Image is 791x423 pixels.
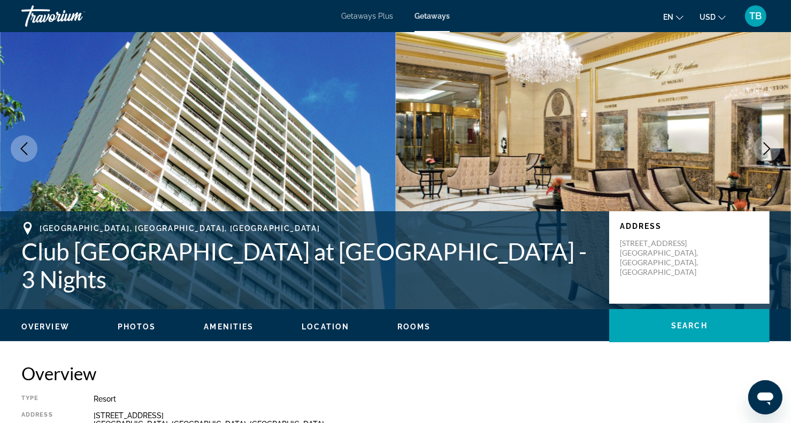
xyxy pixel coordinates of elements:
[341,12,393,20] a: Getaways Plus
[21,237,598,293] h1: Club [GEOGRAPHIC_DATA] at [GEOGRAPHIC_DATA] - 3 Nights
[397,322,431,331] span: Rooms
[204,322,254,332] button: Amenities
[21,322,70,331] span: Overview
[414,12,450,20] a: Getaways
[754,135,780,162] button: Next image
[40,224,320,233] span: [GEOGRAPHIC_DATA], [GEOGRAPHIC_DATA], [GEOGRAPHIC_DATA]
[750,11,762,21] span: TB
[11,135,37,162] button: Previous image
[663,9,684,25] button: Change language
[620,222,759,230] p: Address
[620,239,705,277] p: [STREET_ADDRESS] [GEOGRAPHIC_DATA], [GEOGRAPHIC_DATA], [GEOGRAPHIC_DATA]
[700,9,726,25] button: Change currency
[609,309,770,342] button: Search
[742,5,770,27] button: User Menu
[663,13,673,21] span: en
[748,380,782,414] iframe: Button to launch messaging window
[21,395,67,403] div: Type
[118,322,156,332] button: Photos
[21,2,128,30] a: Travorium
[302,322,349,332] button: Location
[671,321,708,330] span: Search
[204,322,254,331] span: Amenities
[94,395,770,403] div: Resort
[21,322,70,332] button: Overview
[302,322,349,331] span: Location
[397,322,431,332] button: Rooms
[118,322,156,331] span: Photos
[700,13,716,21] span: USD
[21,363,770,384] h2: Overview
